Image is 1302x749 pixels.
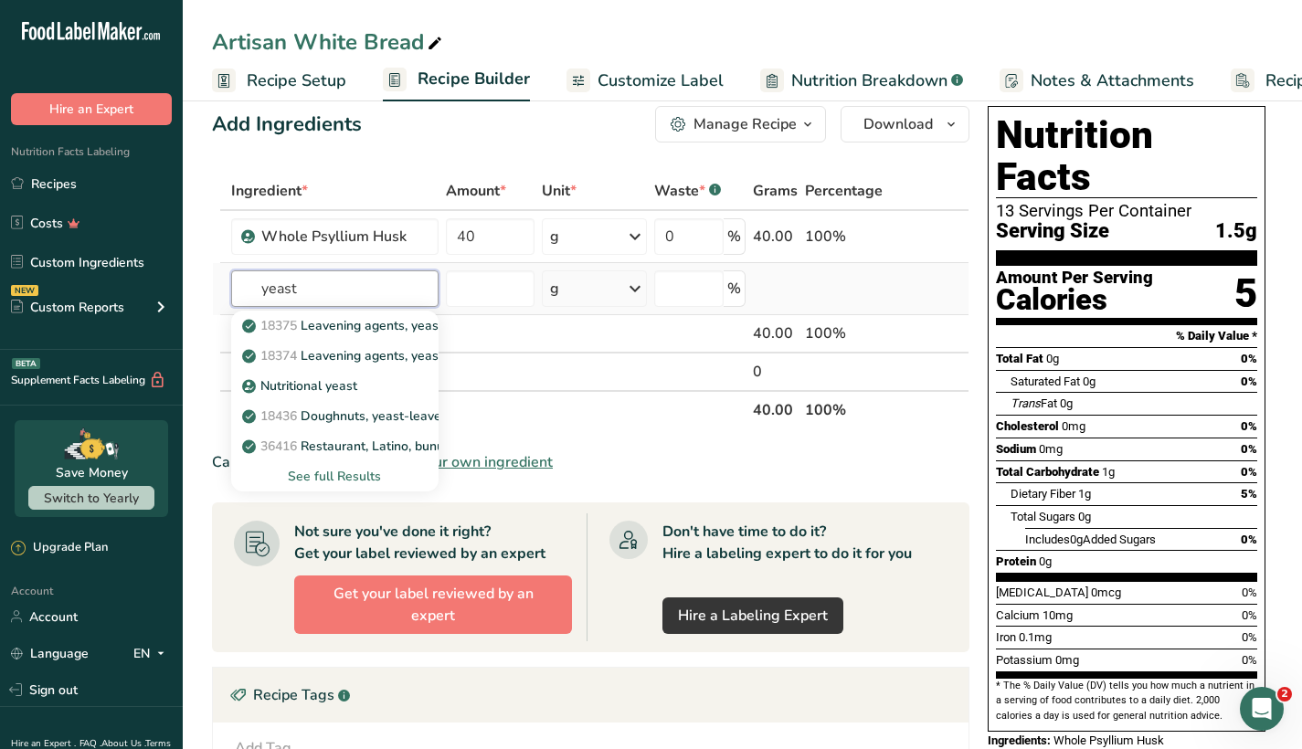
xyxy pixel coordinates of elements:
[662,521,912,564] div: Don't have time to do it? Hire a labeling expert to do it for you
[1031,69,1194,93] span: Notes & Attachments
[11,93,172,125] button: Hire an Expert
[1060,396,1073,410] span: 0g
[996,630,1016,644] span: Iron
[261,226,428,248] div: Whole Psyllium Husk
[12,358,40,369] div: BETA
[246,437,581,456] p: Restaurant, Latino, bunuelos (fried yeast bread)
[655,106,826,142] button: Manage Recipe
[805,322,883,344] div: 100%
[753,180,798,202] span: Grams
[212,110,362,140] div: Add Ingredients
[1011,510,1075,523] span: Total Sugars
[1241,352,1257,365] span: 0%
[1000,60,1194,101] a: Notes & Attachments
[1091,585,1121,599] span: 0mcg
[231,431,439,461] a: 36416Restaurant, Latino, bunuelos (fried yeast bread)
[11,298,124,317] div: Custom Reports
[1039,554,1052,568] span: 0g
[791,69,947,93] span: Nutrition Breakdown
[11,285,38,296] div: NEW
[1070,533,1083,546] span: 0g
[1241,533,1257,546] span: 0%
[44,490,139,507] span: Switch to Yearly
[310,583,556,627] span: Get your label reviewed by an expert
[988,733,1051,747] span: Ingredients:
[996,325,1257,347] section: % Daily Value *
[246,467,424,486] div: See full Results
[863,113,933,135] span: Download
[1240,687,1284,731] iframe: Intercom live chat
[1241,374,1257,388] span: 0%
[28,486,154,510] button: Switch to Yearly
[1242,653,1257,667] span: 0%
[753,226,798,248] div: 40.00
[805,226,883,248] div: 100%
[418,67,530,91] span: Recipe Builder
[231,371,439,401] a: Nutritional yeast
[1025,533,1156,546] span: Includes Added Sugars
[841,106,969,142] button: Download
[550,226,559,248] div: g
[542,180,577,202] span: Unit
[231,461,439,491] div: See full Results
[1241,442,1257,456] span: 0%
[1062,419,1085,433] span: 0mg
[1241,487,1257,501] span: 5%
[1053,733,1164,747] span: Whole Psyllium Husk
[212,60,346,101] a: Recipe Setup
[1215,220,1257,243] span: 1.5g
[996,608,1040,622] span: Calcium
[996,287,1153,313] div: Calories
[598,69,724,93] span: Customize Label
[1011,396,1041,410] i: Trans
[1234,269,1257,318] div: 5
[1019,630,1052,644] span: 0.1mg
[1011,374,1080,388] span: Saturated Fat
[996,653,1053,667] span: Potassium
[1277,687,1292,702] span: 2
[247,69,346,93] span: Recipe Setup
[446,180,506,202] span: Amount
[996,269,1153,287] div: Amount Per Serving
[1083,374,1096,388] span: 0g
[1039,442,1063,456] span: 0mg
[1046,352,1059,365] span: 0g
[996,202,1257,220] div: 13 Servings Per Container
[760,60,963,101] a: Nutrition Breakdown
[212,26,446,58] div: Artisan White Bread
[1242,608,1257,622] span: 0%
[1241,419,1257,433] span: 0%
[1241,465,1257,479] span: 0%
[749,390,801,428] th: 40.00
[213,668,969,723] div: Recipe Tags
[212,451,969,473] div: Can't find your ingredient?
[550,278,559,300] div: g
[996,465,1099,479] span: Total Carbohydrate
[805,180,883,202] span: Percentage
[231,180,308,202] span: Ingredient
[693,113,797,135] div: Manage Recipe
[996,114,1257,198] h1: Nutrition Facts
[662,597,843,634] a: Hire a Labeling Expert
[56,463,128,482] div: Save Money
[260,407,297,425] span: 18436
[996,419,1059,433] span: Cholesterol
[11,539,108,557] div: Upgrade Plan
[133,642,172,664] div: EN
[996,442,1036,456] span: Sodium
[1078,487,1091,501] span: 1g
[260,317,297,334] span: 18375
[228,390,749,428] th: Net Totals
[383,58,530,102] a: Recipe Builder
[246,316,616,335] p: Leavening agents, yeast, [PERSON_NAME], active dry
[996,220,1109,243] span: Serving Size
[654,180,721,202] div: Waste
[1011,487,1075,501] span: Dietary Fiber
[1242,585,1257,599] span: 0%
[246,346,569,365] p: Leavening agents, yeast, baker's, compressed
[753,322,798,344] div: 40.00
[11,638,89,670] a: Language
[387,451,553,473] span: Add your own ingredient
[1043,608,1073,622] span: 10mg
[1102,465,1115,479] span: 1g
